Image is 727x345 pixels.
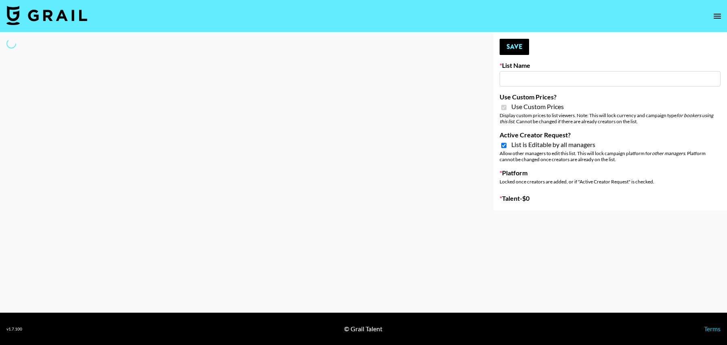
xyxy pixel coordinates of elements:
[500,61,721,69] label: List Name
[344,325,382,333] div: © Grail Talent
[500,131,721,139] label: Active Creator Request?
[6,6,87,25] img: Grail Talent
[500,194,721,202] label: Talent - $ 0
[500,39,529,55] button: Save
[704,325,721,332] a: Terms
[500,93,721,101] label: Use Custom Prices?
[500,112,713,124] em: for bookers using this list
[709,8,725,24] button: open drawer
[511,103,564,111] span: Use Custom Prices
[652,150,685,156] em: other managers
[500,179,721,185] div: Locked once creators are added, or if "Active Creator Request" is checked.
[500,169,721,177] label: Platform
[500,112,721,124] div: Display custom prices to list viewers. Note: This will lock currency and campaign type . Cannot b...
[500,150,721,162] div: Allow other managers to edit this list. This will lock campaign platform for . Platform cannot be...
[6,326,22,332] div: v 1.7.100
[511,141,595,149] span: List is Editable by all managers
